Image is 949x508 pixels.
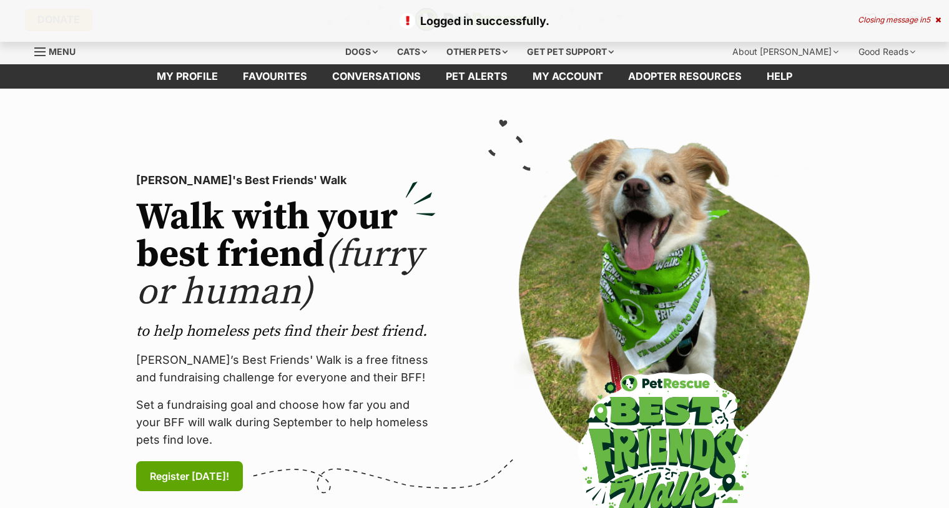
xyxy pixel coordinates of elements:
div: About [PERSON_NAME] [724,39,847,64]
div: Cats [388,39,436,64]
a: Adopter resources [616,64,754,89]
p: Set a fundraising goal and choose how far you and your BFF will walk during September to help hom... [136,396,436,449]
div: Other pets [438,39,516,64]
p: [PERSON_NAME]’s Best Friends' Walk is a free fitness and fundraising challenge for everyone and t... [136,351,436,386]
a: My account [520,64,616,89]
a: Help [754,64,805,89]
div: Get pet support [518,39,622,64]
span: Register [DATE]! [150,469,229,484]
h2: Walk with your best friend [136,199,436,311]
a: Register [DATE]! [136,461,243,491]
a: Pet alerts [433,64,520,89]
p: [PERSON_NAME]'s Best Friends' Walk [136,172,436,189]
p: to help homeless pets find their best friend. [136,321,436,341]
div: Dogs [337,39,386,64]
span: (furry or human) [136,232,423,316]
a: Favourites [230,64,320,89]
a: conversations [320,64,433,89]
a: My profile [144,64,230,89]
a: Menu [34,39,84,62]
div: Good Reads [850,39,924,64]
span: Menu [49,46,76,57]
